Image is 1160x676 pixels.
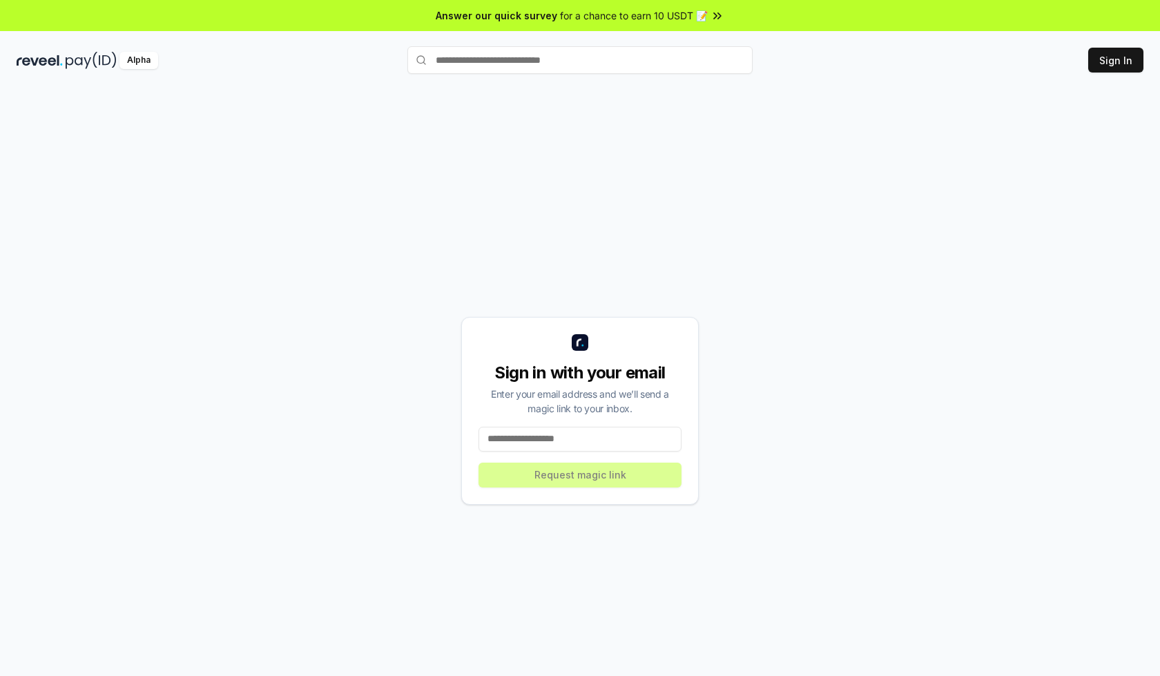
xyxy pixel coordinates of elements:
[478,387,681,416] div: Enter your email address and we’ll send a magic link to your inbox.
[572,334,588,351] img: logo_small
[66,52,117,69] img: pay_id
[1088,48,1143,73] button: Sign In
[436,8,557,23] span: Answer our quick survey
[119,52,158,69] div: Alpha
[17,52,63,69] img: reveel_dark
[478,362,681,384] div: Sign in with your email
[560,8,708,23] span: for a chance to earn 10 USDT 📝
